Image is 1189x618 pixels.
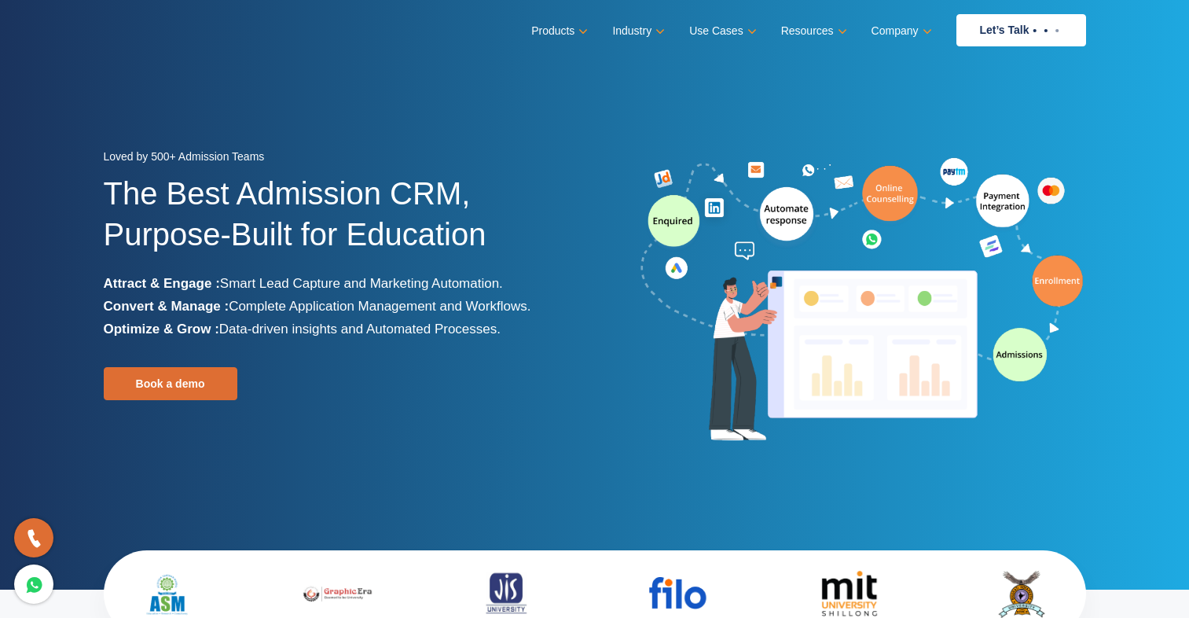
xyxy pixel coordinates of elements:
[689,20,753,42] a: Use Cases
[219,322,501,337] span: Data-driven insights and Automated Processes.
[638,154,1086,447] img: admission-software-home-page-header
[104,276,220,291] b: Attract & Engage :
[104,145,583,173] div: Loved by 500+ Admission Teams
[104,299,229,314] b: Convert & Manage :
[229,299,530,314] span: Complete Application Management and Workflows.
[104,173,583,272] h1: The Best Admission CRM, Purpose-Built for Education
[220,276,503,291] span: Smart Lead Capture and Marketing Automation.
[872,20,929,42] a: Company
[104,322,219,337] b: Optimize & Grow :
[781,20,844,42] a: Resources
[531,20,585,42] a: Products
[104,367,237,400] a: Book a demo
[956,14,1086,46] a: Let’s Talk
[612,20,662,42] a: Industry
